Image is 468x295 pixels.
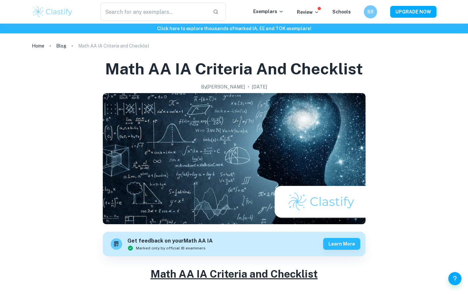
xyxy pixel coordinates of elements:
p: Review [297,9,319,16]
a: Schools [332,9,351,14]
h6: SR [367,8,374,15]
h2: [DATE] [252,83,267,90]
h1: Math AA IA Criteria and Checklist [105,58,363,79]
a: Home [32,41,44,50]
button: Help and Feedback [448,272,461,285]
img: Clastify logo [32,5,74,18]
button: SR [364,5,377,18]
p: • [248,83,249,90]
span: Marked only by official IB examiners [136,245,206,251]
button: UPGRADE NOW [390,6,436,18]
h6: Get feedback on your Math AA IA [127,237,213,245]
p: Math AA IA Criteria and Checklist [78,42,149,49]
u: Math AA IA Criteria and Checklist [150,268,318,280]
a: Blog [56,41,66,50]
img: Math AA IA Criteria and Checklist cover image [103,93,366,224]
h6: Click here to explore thousands of marked IA, EE and TOK exemplars ! [1,25,467,32]
h2: By [PERSON_NAME] [201,83,245,90]
p: Exemplars [253,8,284,15]
a: Get feedback on yourMath AA IAMarked only by official IB examinersLearn more [103,232,366,256]
input: Search for any exemplars... [100,3,208,21]
button: Learn more [323,238,360,250]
